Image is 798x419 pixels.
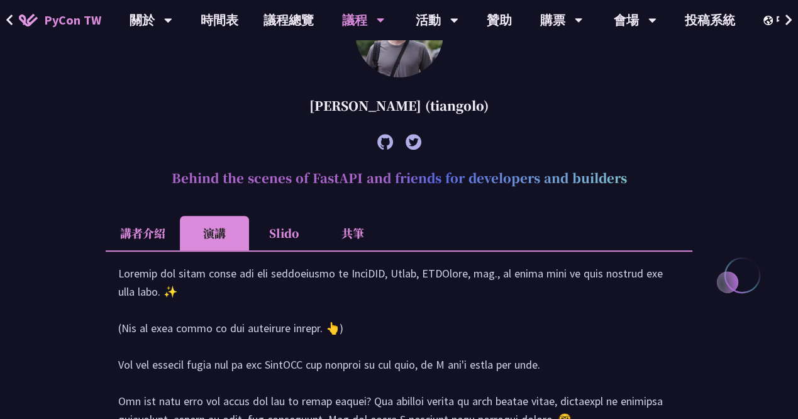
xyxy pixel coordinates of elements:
[6,4,114,36] a: PyCon TW
[318,216,387,250] li: 共筆
[106,87,692,125] div: [PERSON_NAME] (tiangolo)
[180,216,249,250] li: 演講
[44,11,101,30] span: PyCon TW
[106,159,692,197] h2: Behind the scenes of FastAPI and friends for developers and builders
[763,16,776,25] img: Locale Icon
[19,14,38,26] img: Home icon of PyCon TW 2025
[249,216,318,250] li: Slido
[106,216,180,250] li: 講者介紹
